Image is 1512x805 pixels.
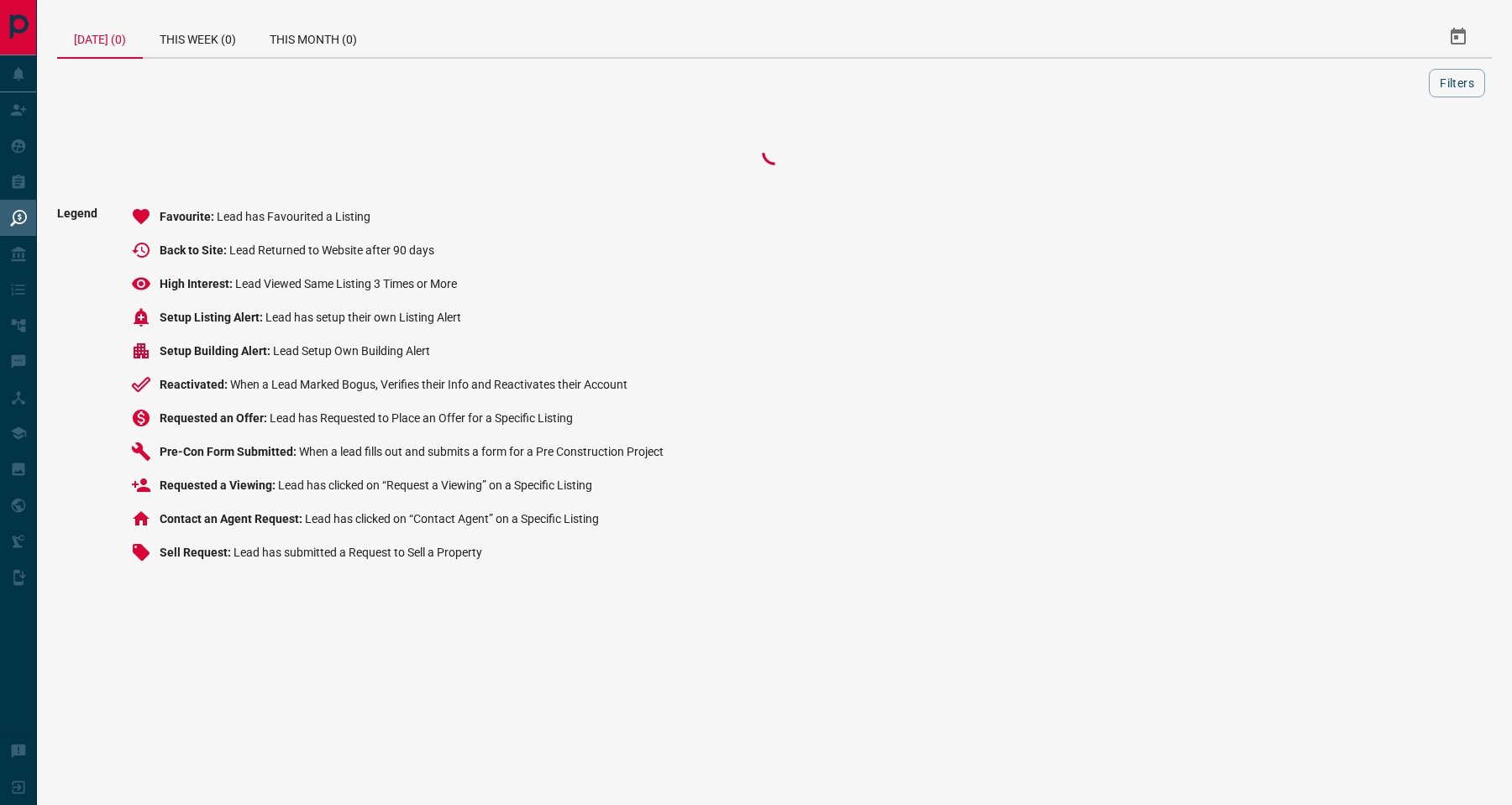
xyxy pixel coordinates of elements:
div: [DATE] (0) [57,17,143,59]
span: Lead has clicked on “Contact Agent” on a Specific Listing [305,512,599,525]
span: When a Lead Marked Bogus, Verifies their Info and Reactivates their Account [230,378,627,391]
span: Lead has Favourited a Listing [217,210,370,223]
span: Setup Building Alert [160,344,273,358]
span: Setup Listing Alert [160,311,265,324]
span: When a lead fills out and submits a form for a Pre Construction Project [299,445,664,458]
span: Contact an Agent Request [160,512,305,525]
span: Lead Setup Own Building Alert [273,344,430,358]
span: High Interest [160,277,235,290]
span: Lead Viewed Same Listing 3 Times or More [235,277,457,290]
span: Lead has submitted a Request to Sell a Property [234,546,482,559]
span: Sell Request [160,546,234,559]
span: Lead Returned to Website after 90 days [229,243,434,257]
span: Lead has clicked on “Request a Viewing” on a Specific Listing [278,478,592,492]
div: This Month (0) [253,17,374,57]
span: Legend [57,206,97,576]
span: Reactivated [160,378,230,391]
span: Pre-Con Form Submitted [160,445,299,458]
span: Requested an Offer [160,411,270,425]
div: This Week (0) [143,17,253,57]
span: Lead has Requested to Place an Offer for a Specific Listing [270,411,573,425]
div: Loading [690,136,858,170]
button: Select Date Range [1438,17,1478,57]
span: Favourite [160,210,217,223]
span: Requested a Viewing [160,478,278,492]
span: Lead has setup their own Listing Alert [265,311,461,324]
span: Back to Site [160,243,229,257]
button: Filters [1429,69,1485,97]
